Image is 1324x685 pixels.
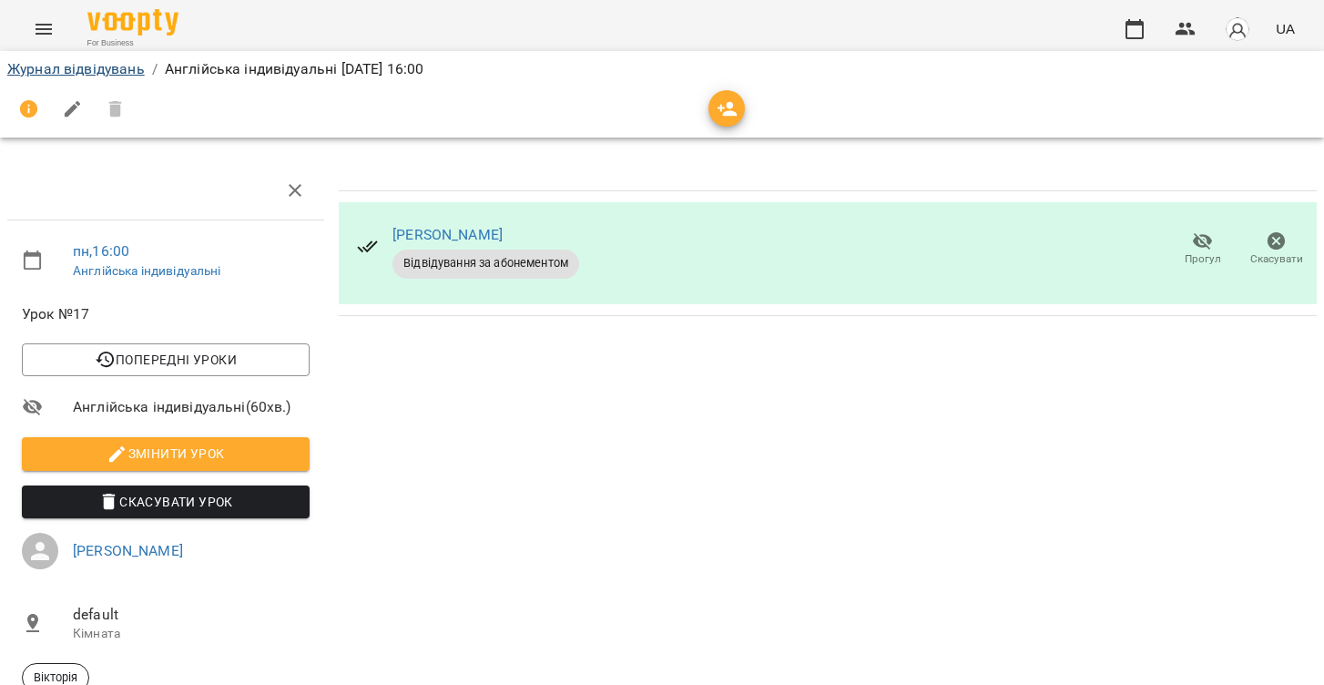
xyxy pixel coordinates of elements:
[36,349,295,371] span: Попередні уроки
[392,255,579,271] span: Відвідування за абонементом
[1239,224,1313,275] button: Скасувати
[1268,12,1302,46] button: UA
[1225,16,1250,42] img: avatar_s.png
[165,58,423,80] p: Англійська індивідуальні [DATE] 16:00
[22,7,66,51] button: Menu
[22,343,310,376] button: Попередні уроки
[22,437,310,470] button: Змінити урок
[73,396,310,418] span: Англійська індивідуальні ( 60 хв. )
[87,9,178,36] img: Voopty Logo
[1185,251,1221,267] span: Прогул
[36,491,295,513] span: Скасувати Урок
[73,242,129,260] a: пн , 16:00
[392,226,503,243] a: [PERSON_NAME]
[152,58,158,80] li: /
[22,303,310,325] span: Урок №17
[73,542,183,559] a: [PERSON_NAME]
[73,625,310,643] p: Кімната
[7,60,145,77] a: Журнал відвідувань
[1276,19,1295,38] span: UA
[22,486,310,518] button: Скасувати Урок
[73,263,221,278] a: Англійська індивідуальні
[1250,251,1303,267] span: Скасувати
[7,58,1317,80] nav: breadcrumb
[73,604,310,626] span: default
[36,443,295,465] span: Змінити урок
[1166,224,1239,275] button: Прогул
[87,37,178,49] span: For Business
